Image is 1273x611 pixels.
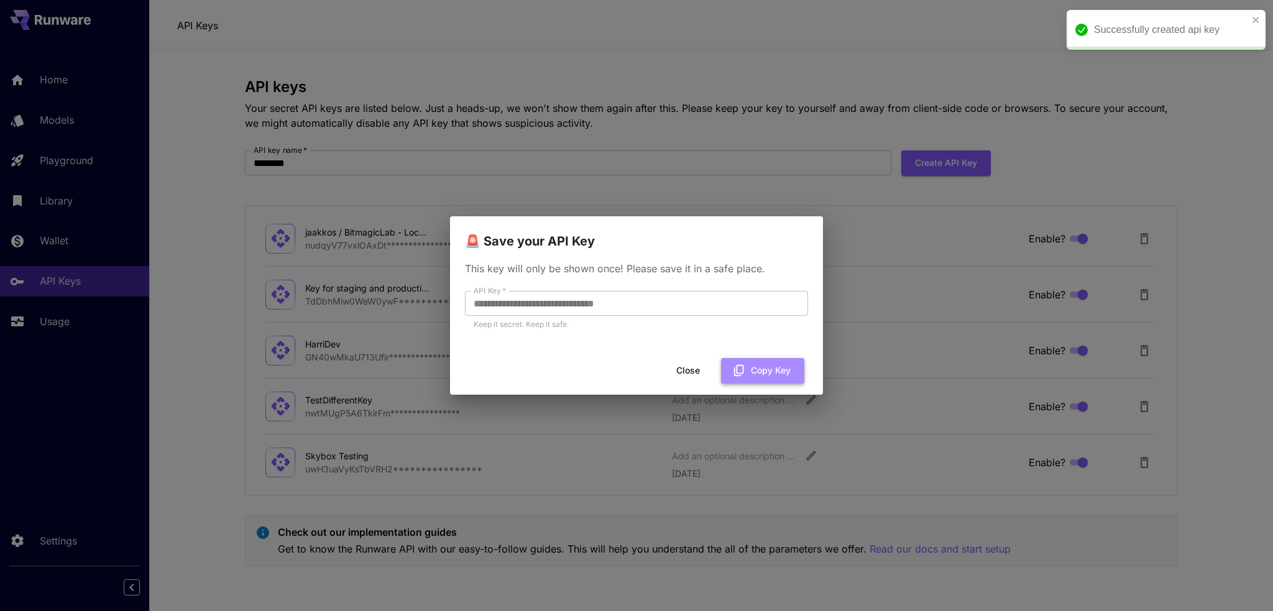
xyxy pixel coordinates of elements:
p: Keep it secret. Keep it safe. [474,318,799,331]
button: Close [660,358,716,384]
h2: 🚨 Save your API Key [450,216,823,251]
p: This key will only be shown once! Please save it in a safe place. [465,261,808,276]
label: API Key [474,285,506,296]
button: Copy Key [721,358,804,384]
div: Successfully created api key [1094,22,1248,37]
button: close [1252,15,1261,25]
